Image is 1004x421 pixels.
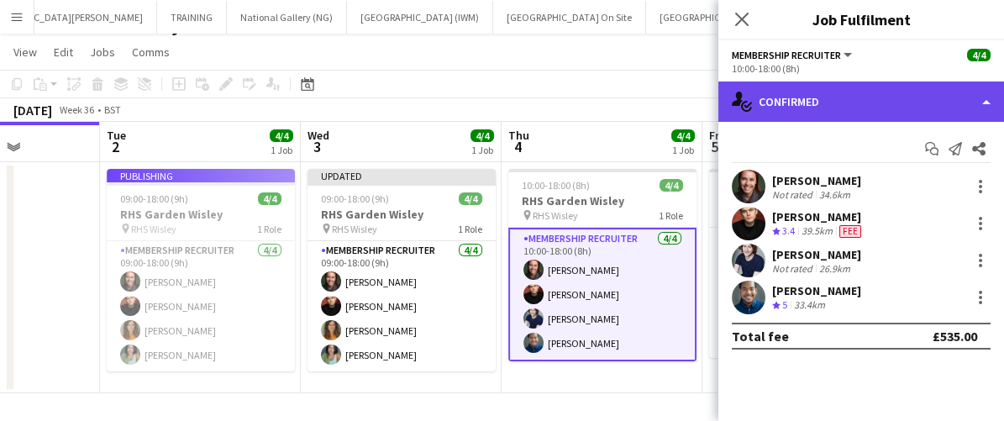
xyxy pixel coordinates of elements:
[471,144,493,156] div: 1 Job
[157,1,227,34] button: TRAINING
[508,169,696,361] app-job-card: 10:00-18:00 (8h)4/4RHS Garden Wisley RHS Wisley1 RoleMembership Recruiter4/410:00-18:00 (8h)[PERS...
[709,228,897,358] app-card-role: Membership Recruiter4/410:00-18:00 (8h)[PERSON_NAME][PERSON_NAME][PERSON_NAME][PERSON_NAME]
[332,223,377,235] span: RHS Wisley
[321,192,389,205] span: 09:00-18:00 (9h)
[732,62,991,75] div: 10:00-18:00 (8h)
[104,137,126,156] span: 2
[470,129,494,142] span: 4/4
[782,224,795,237] span: 3.4
[816,188,854,201] div: 34.6km
[125,41,176,63] a: Comms
[508,193,696,208] h3: RHS Garden Wisley
[107,169,295,371] app-job-card: Publishing09:00-18:00 (9h)4/4RHS Garden Wisley RHS Wisley1 RoleMembership Recruiter4/409:00-18:00...
[54,45,73,60] span: Edit
[227,1,347,34] button: National Gallery (NG)
[90,45,115,60] span: Jobs
[659,209,683,222] span: 1 Role
[709,128,723,143] span: Fri
[672,144,694,156] div: 1 Job
[104,103,121,116] div: BST
[732,49,854,61] button: Membership Recruiter
[107,128,126,143] span: Tue
[508,228,696,361] app-card-role: Membership Recruiter4/410:00-18:00 (8h)[PERSON_NAME][PERSON_NAME][PERSON_NAME][PERSON_NAME]
[718,8,1004,30] h3: Job Fulfilment
[772,188,816,201] div: Not rated
[493,1,646,34] button: [GEOGRAPHIC_DATA] On Site
[646,1,766,34] button: [GEOGRAPHIC_DATA]
[132,45,170,60] span: Comms
[782,298,787,311] span: 5
[13,102,52,118] div: [DATE]
[709,193,897,208] h3: RHS Garden Wisley
[772,247,861,262] div: [PERSON_NAME]
[791,298,828,313] div: 33.4km
[732,328,789,345] div: Total fee
[308,169,496,182] div: Updated
[533,209,578,222] span: RHS Wisley
[55,103,97,116] span: Week 36
[271,144,292,156] div: 1 Job
[308,169,496,371] app-job-card: Updated09:00-18:00 (9h)4/4RHS Garden Wisley RHS Wisley1 RoleMembership Recruiter4/409:00-18:00 (9...
[718,82,1004,122] div: Confirmed
[772,283,861,298] div: [PERSON_NAME]
[47,41,80,63] a: Edit
[772,173,861,188] div: [PERSON_NAME]
[709,169,897,358] app-job-card: 10:00-18:00 (8h)4/4RHS Garden Wisley RHS Wisley1 RoleMembership Recruiter4/410:00-18:00 (8h)[PERS...
[308,241,496,371] app-card-role: Membership Recruiter4/409:00-18:00 (9h)[PERSON_NAME][PERSON_NAME][PERSON_NAME][PERSON_NAME]
[107,169,295,182] div: Publishing
[508,128,529,143] span: Thu
[772,209,865,224] div: [PERSON_NAME]
[13,45,37,60] span: View
[660,179,683,192] span: 4/4
[308,207,496,222] h3: RHS Garden Wisley
[732,49,841,61] span: Membership Recruiter
[522,179,590,192] span: 10:00-18:00 (8h)
[816,262,854,275] div: 26.9km
[707,137,723,156] span: 5
[83,41,122,63] a: Jobs
[933,328,977,345] div: £535.00
[836,224,865,239] div: Crew has different fees then in role
[458,223,482,235] span: 1 Role
[671,129,695,142] span: 4/4
[7,41,44,63] a: View
[347,1,493,34] button: [GEOGRAPHIC_DATA] (IWM)
[772,262,816,275] div: Not rated
[305,137,329,156] span: 3
[839,225,861,238] span: Fee
[270,129,293,142] span: 4/4
[506,137,529,156] span: 4
[967,49,991,61] span: 4/4
[459,192,482,205] span: 4/4
[798,224,836,239] div: 39.5km
[308,128,329,143] span: Wed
